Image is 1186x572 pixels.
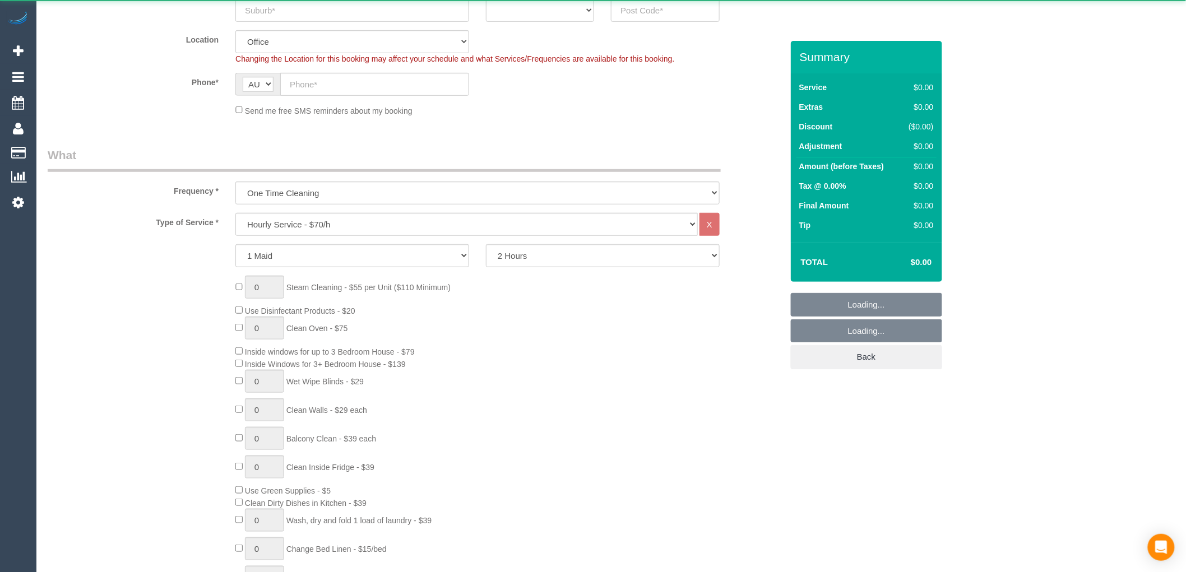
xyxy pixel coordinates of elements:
[799,121,833,132] label: Discount
[286,406,367,415] span: Clean Walls - $29 each
[904,180,934,192] div: $0.00
[904,101,934,113] div: $0.00
[245,106,413,115] span: Send me free SMS reminders about my booking
[245,347,415,356] span: Inside windows for up to 3 Bedroom House - $79
[286,463,374,472] span: Clean Inside Fridge - $39
[904,82,934,93] div: $0.00
[48,147,721,172] legend: What
[801,257,828,267] strong: Total
[799,82,827,93] label: Service
[904,121,934,132] div: ($0.00)
[286,545,387,554] span: Change Bed Linen - $15/bed
[245,306,355,315] span: Use Disinfectant Products - $20
[39,30,227,45] label: Location
[791,345,942,369] a: Back
[39,213,227,228] label: Type of Service *
[286,377,364,386] span: Wet Wipe Blinds - $29
[904,141,934,152] div: $0.00
[799,101,823,113] label: Extras
[39,73,227,88] label: Phone*
[904,161,934,172] div: $0.00
[286,434,376,443] span: Balcony Clean - $39 each
[286,516,432,525] span: Wash, dry and fold 1 load of laundry - $39
[7,11,29,27] img: Automaid Logo
[1148,534,1175,561] div: Open Intercom Messenger
[245,486,331,495] span: Use Green Supplies - $5
[799,180,846,192] label: Tax @ 0.00%
[904,200,934,211] div: $0.00
[799,141,842,152] label: Adjustment
[904,220,934,231] div: $0.00
[799,220,811,231] label: Tip
[877,258,932,267] h4: $0.00
[39,182,227,197] label: Frequency *
[800,50,937,63] h3: Summary
[235,54,674,63] span: Changing the Location for this booking may affect your schedule and what Services/Frequencies are...
[799,200,849,211] label: Final Amount
[280,73,469,96] input: Phone*
[286,283,451,292] span: Steam Cleaning - $55 per Unit ($110 Minimum)
[245,360,406,369] span: Inside Windows for 3+ Bedroom House - $139
[245,499,367,508] span: Clean Dirty Dishes in Kitchen - $39
[286,324,348,333] span: Clean Oven - $75
[799,161,884,172] label: Amount (before Taxes)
